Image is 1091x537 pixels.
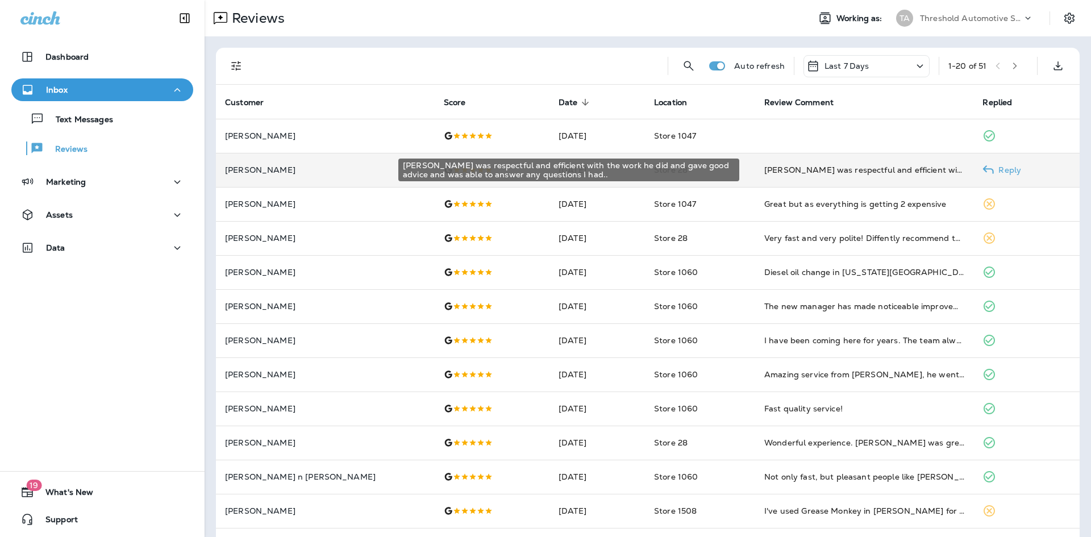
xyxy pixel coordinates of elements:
[982,98,1012,107] span: Replied
[398,159,739,181] div: [PERSON_NAME] was respectful and efficient with the work he did and gave good advice and was able...
[764,198,965,210] div: Great but as everything is getting 2 expensive
[225,370,426,379] p: [PERSON_NAME]
[225,165,426,174] p: [PERSON_NAME]
[654,301,698,311] span: Store 1060
[549,221,645,255] td: [DATE]
[549,460,645,494] td: [DATE]
[549,494,645,528] td: [DATE]
[654,472,698,482] span: Store 1060
[896,10,913,27] div: TA
[654,438,688,448] span: Store 28
[225,98,264,107] span: Customer
[654,369,698,380] span: Store 1060
[225,55,248,77] button: Filters
[11,45,193,68] button: Dashboard
[444,98,466,107] span: Score
[225,506,426,515] p: [PERSON_NAME]
[1047,55,1069,77] button: Export as CSV
[549,392,645,426] td: [DATE]
[825,61,869,70] p: Last 7 Days
[46,210,73,219] p: Assets
[764,232,965,244] div: Very fast and very polite! Diffently recommend this company to anyone!! They have my business!!! 💯🫶😁
[11,203,193,226] button: Assets
[654,199,696,209] span: Store 1047
[11,107,193,131] button: Text Messages
[225,302,426,311] p: [PERSON_NAME]
[34,515,78,528] span: Support
[46,177,86,186] p: Marketing
[764,98,834,107] span: Review Comment
[225,336,426,345] p: [PERSON_NAME]
[764,267,965,278] div: Diesel oil change in Idaho Falls finished in 15 minutes. Straightforward, no gimmicks.
[764,505,965,517] div: I've used Grease Monkey in Kimberly for my last 2 oil changes. They are so kind and keep you info...
[994,165,1021,174] p: Reply
[227,10,285,27] p: Reviews
[836,14,885,23] span: Working as:
[11,170,193,193] button: Marketing
[654,233,688,243] span: Store 28
[549,255,645,289] td: [DATE]
[225,472,426,481] p: [PERSON_NAME] n [PERSON_NAME]
[169,7,201,30] button: Collapse Sidebar
[549,357,645,392] td: [DATE]
[920,14,1022,23] p: Threshold Automotive Service dba Grease Monkey
[45,52,89,61] p: Dashboard
[46,243,65,252] p: Data
[225,404,426,413] p: [PERSON_NAME]
[764,301,965,312] div: The new manager has made noticeable improvements. The shop looks better and the service is faster.
[654,267,698,277] span: Store 1060
[225,199,426,209] p: [PERSON_NAME]
[764,403,965,414] div: Fast quality service!
[654,506,697,516] span: Store 1508
[654,131,696,141] span: Store 1047
[764,164,965,176] div: James was respectful and efficient with the work he did and gave good advice and was able to answ...
[549,289,645,323] td: [DATE]
[764,369,965,380] div: Amazing service from Joseph, he went beyond what I expected and made sure I left with all the ans...
[549,153,645,187] td: [DATE]
[764,437,965,448] div: Wonderful experience. Jared was great.
[948,61,986,70] div: 1 - 20 of 51
[11,481,193,503] button: 19What's New
[549,426,645,460] td: [DATE]
[549,119,645,153] td: [DATE]
[764,335,965,346] div: I have been coming here for years. The team always takes care of my vehicles quickly and honestly.
[677,55,700,77] button: Search Reviews
[549,187,645,221] td: [DATE]
[654,97,702,107] span: Location
[225,438,426,447] p: [PERSON_NAME]
[11,136,193,160] button: Reviews
[26,480,41,491] span: 19
[549,323,645,357] td: [DATE]
[46,85,68,94] p: Inbox
[559,98,578,107] span: Date
[734,61,785,70] p: Auto refresh
[225,97,278,107] span: Customer
[444,97,481,107] span: Score
[764,471,965,482] div: Not only fast, but pleasant people like Amber make it an easy and smooth experience.
[1059,8,1080,28] button: Settings
[11,236,193,259] button: Data
[11,78,193,101] button: Inbox
[654,98,687,107] span: Location
[764,97,848,107] span: Review Comment
[11,508,193,531] button: Support
[34,488,93,501] span: What's New
[225,131,426,140] p: [PERSON_NAME]
[654,403,698,414] span: Store 1060
[225,234,426,243] p: [PERSON_NAME]
[44,144,88,155] p: Reviews
[982,97,1027,107] span: Replied
[44,115,113,126] p: Text Messages
[654,335,698,345] span: Store 1060
[225,268,426,277] p: [PERSON_NAME]
[559,97,593,107] span: Date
